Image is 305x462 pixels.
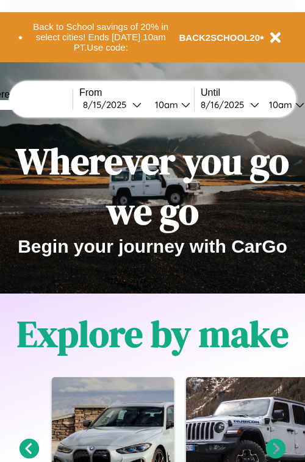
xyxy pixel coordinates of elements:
button: Back to School savings of 20% in select cities! Ends [DATE] 10am PT.Use code: [23,18,179,56]
div: 8 / 15 / 2025 [83,99,132,110]
label: From [79,87,194,98]
button: 8/15/2025 [79,98,145,111]
button: 10am [145,98,194,111]
h1: Explore by make [17,309,289,359]
div: 10am [149,99,181,110]
div: 8 / 16 / 2025 [201,99,250,110]
b: BACK2SCHOOL20 [179,32,260,43]
div: 10am [263,99,295,110]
